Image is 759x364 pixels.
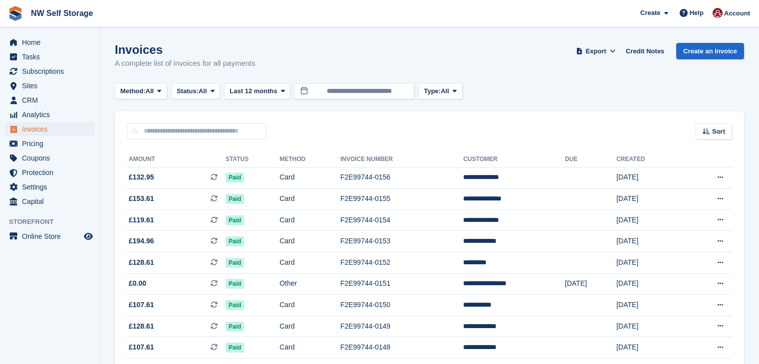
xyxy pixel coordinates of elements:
[279,167,340,188] td: Card
[279,273,340,295] td: Other
[199,86,207,96] span: All
[424,86,441,96] span: Type:
[5,166,94,180] a: menu
[22,108,82,122] span: Analytics
[340,316,464,337] td: F2E99744-0149
[340,188,464,210] td: F2E99744-0155
[565,273,616,295] td: [DATE]
[616,209,683,231] td: [DATE]
[5,64,94,78] a: menu
[690,8,704,18] span: Help
[5,137,94,151] a: menu
[5,93,94,107] a: menu
[226,236,244,246] span: Paid
[279,188,340,210] td: Card
[616,152,683,168] th: Created
[226,343,244,353] span: Paid
[129,321,154,332] span: £128.61
[22,64,82,78] span: Subscriptions
[340,209,464,231] td: F2E99744-0154
[22,79,82,93] span: Sites
[279,316,340,337] td: Card
[565,152,616,168] th: Due
[22,151,82,165] span: Coupons
[340,231,464,252] td: F2E99744-0153
[22,229,82,243] span: Online Store
[226,215,244,225] span: Paid
[340,295,464,316] td: F2E99744-0150
[5,180,94,194] a: menu
[226,279,244,289] span: Paid
[129,342,154,353] span: £107.61
[146,86,154,96] span: All
[22,122,82,136] span: Invoices
[22,50,82,64] span: Tasks
[226,173,244,182] span: Paid
[27,5,97,21] a: NW Self Storage
[9,217,99,227] span: Storefront
[340,252,464,274] td: F2E99744-0152
[22,180,82,194] span: Settings
[5,194,94,208] a: menu
[279,252,340,274] td: Card
[616,231,683,252] td: [DATE]
[8,6,23,21] img: stora-icon-8386f47178a22dfd0bd8f6a31ec36ba5ce8667c1dd55bd0f319d3a0aa187defe.svg
[22,166,82,180] span: Protection
[616,316,683,337] td: [DATE]
[226,322,244,332] span: Paid
[279,209,340,231] td: Card
[418,83,462,100] button: Type: All
[226,258,244,268] span: Paid
[171,83,220,100] button: Status: All
[177,86,199,96] span: Status:
[616,295,683,316] td: [DATE]
[441,86,449,96] span: All
[616,167,683,188] td: [DATE]
[22,93,82,107] span: CRM
[279,231,340,252] td: Card
[129,257,154,268] span: £128.61
[622,43,668,59] a: Credit Notes
[574,43,618,59] button: Export
[5,151,94,165] a: menu
[129,300,154,310] span: £107.61
[340,337,464,359] td: F2E99744-0148
[22,194,82,208] span: Capital
[115,43,255,56] h1: Invoices
[129,172,154,182] span: £132.95
[340,152,464,168] th: Invoice Number
[224,83,290,100] button: Last 12 months
[129,193,154,204] span: £153.61
[5,79,94,93] a: menu
[616,273,683,295] td: [DATE]
[230,86,277,96] span: Last 12 months
[129,236,154,246] span: £194.96
[120,86,146,96] span: Method:
[724,8,750,18] span: Account
[115,83,167,100] button: Method: All
[226,300,244,310] span: Paid
[463,152,565,168] th: Customer
[226,152,279,168] th: Status
[616,252,683,274] td: [DATE]
[5,108,94,122] a: menu
[129,215,154,225] span: £119.61
[279,337,340,359] td: Card
[5,50,94,64] a: menu
[713,8,723,18] img: Josh Vines
[127,152,226,168] th: Amount
[115,58,255,69] p: A complete list of invoices for all payments
[22,35,82,49] span: Home
[676,43,744,59] a: Create an Invoice
[279,295,340,316] td: Card
[226,194,244,204] span: Paid
[5,35,94,49] a: menu
[616,188,683,210] td: [DATE]
[22,137,82,151] span: Pricing
[340,167,464,188] td: F2E99744-0156
[340,273,464,295] td: F2E99744-0151
[616,337,683,359] td: [DATE]
[5,122,94,136] a: menu
[82,230,94,242] a: Preview store
[586,46,606,56] span: Export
